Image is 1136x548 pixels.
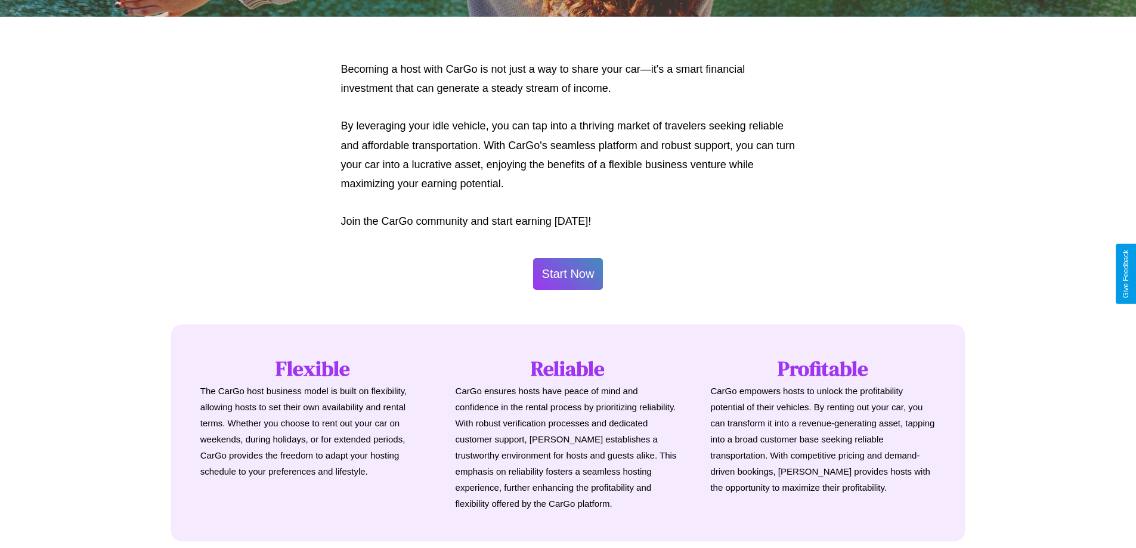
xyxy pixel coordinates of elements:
p: By leveraging your idle vehicle, you can tap into a thriving market of travelers seeking reliable... [341,116,795,194]
p: Join the CarGo community and start earning [DATE]! [341,212,795,231]
div: Give Feedback [1122,250,1130,298]
h1: Reliable [456,354,681,383]
p: CarGo ensures hosts have peace of mind and confidence in the rental process by prioritizing relia... [456,383,681,512]
h1: Profitable [710,354,936,383]
h1: Flexible [200,354,426,383]
p: CarGo empowers hosts to unlock the profitability potential of their vehicles. By renting out your... [710,383,936,496]
p: Becoming a host with CarGo is not just a way to share your car—it's a smart financial investment ... [341,60,795,98]
p: The CarGo host business model is built on flexibility, allowing hosts to set their own availabili... [200,383,426,479]
button: Start Now [533,258,603,290]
